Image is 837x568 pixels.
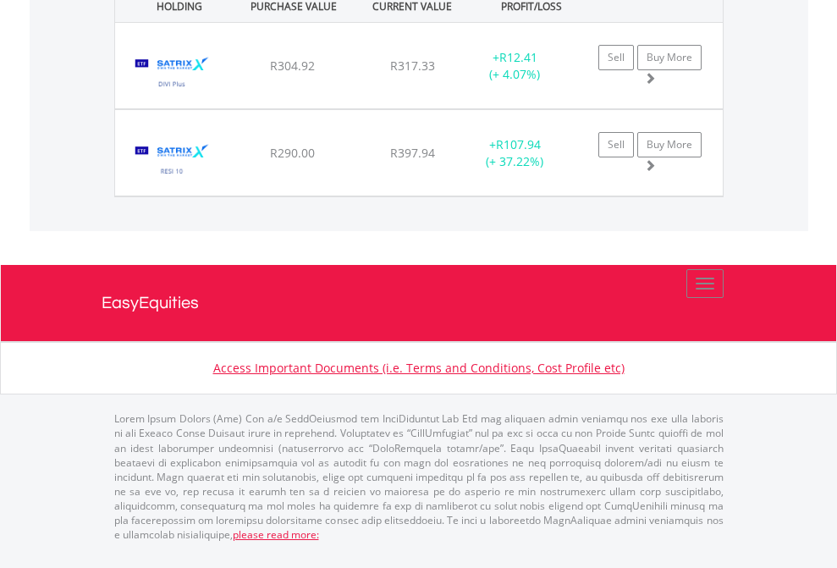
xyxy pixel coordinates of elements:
span: R12.41 [499,49,537,65]
span: R304.92 [270,58,315,74]
div: + (+ 37.22%) [462,136,568,170]
a: Buy More [637,132,702,157]
a: Access Important Documents (i.e. Terms and Conditions, Cost Profile etc) [213,360,625,376]
img: TFSA.STXRES.png [124,131,221,191]
a: Buy More [637,45,702,70]
a: please read more: [233,527,319,542]
span: R107.94 [496,136,541,152]
span: R397.94 [390,145,435,161]
div: + (+ 4.07%) [462,49,568,83]
a: Sell [598,45,634,70]
img: TFSA.STXDIV.png [124,44,221,104]
span: R317.33 [390,58,435,74]
span: R290.00 [270,145,315,161]
p: Lorem Ipsum Dolors (Ame) Con a/e SeddOeiusmod tem InciDiduntut Lab Etd mag aliquaen admin veniamq... [114,411,724,542]
a: Sell [598,132,634,157]
a: EasyEquities [102,265,736,341]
